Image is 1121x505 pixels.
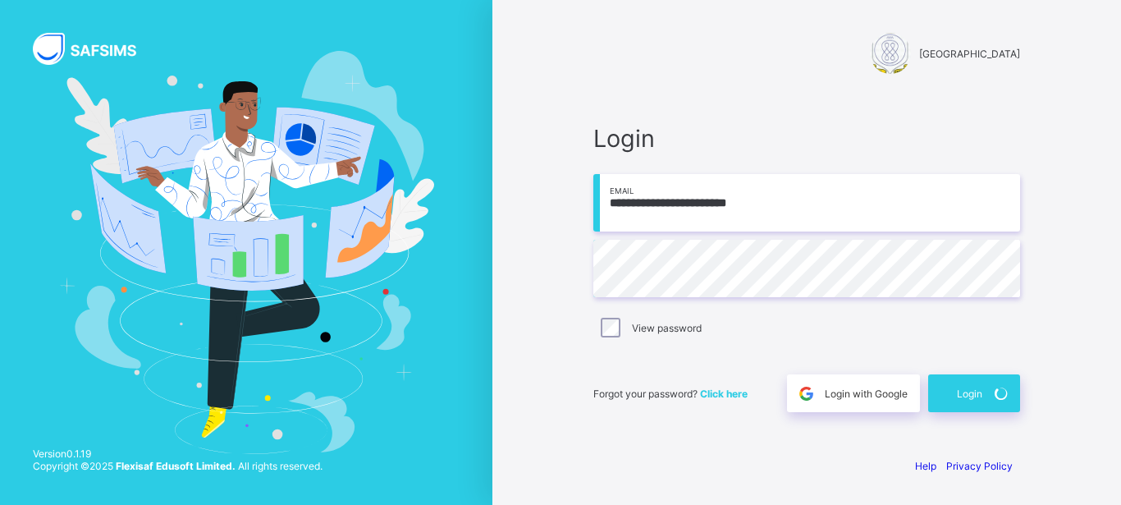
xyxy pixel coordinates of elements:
span: Login [593,124,1020,153]
a: Click here [700,388,748,400]
img: google.396cfc9801f0270233282035f929180a.svg [797,384,816,403]
span: Login with Google [825,388,908,400]
span: Login [957,388,982,400]
a: Privacy Policy [946,460,1013,472]
strong: Flexisaf Edusoft Limited. [116,460,236,472]
span: Forgot your password? [593,388,748,400]
span: [GEOGRAPHIC_DATA] [919,48,1020,60]
a: Help [915,460,936,472]
span: Version 0.1.19 [33,448,323,460]
img: Hero Image [58,51,433,455]
img: SAFSIMS Logo [33,33,156,65]
span: Copyright © 2025 All rights reserved. [33,460,323,472]
label: View password [632,322,702,334]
